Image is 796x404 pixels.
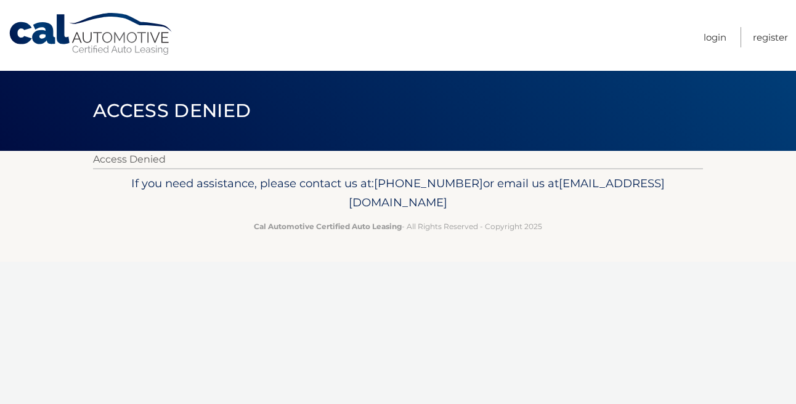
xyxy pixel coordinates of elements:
[753,27,788,47] a: Register
[93,151,703,168] p: Access Denied
[8,12,174,56] a: Cal Automotive
[93,99,251,122] span: Access Denied
[101,174,695,213] p: If you need assistance, please contact us at: or email us at
[704,27,726,47] a: Login
[374,176,483,190] span: [PHONE_NUMBER]
[254,222,402,231] strong: Cal Automotive Certified Auto Leasing
[101,220,695,233] p: - All Rights Reserved - Copyright 2025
